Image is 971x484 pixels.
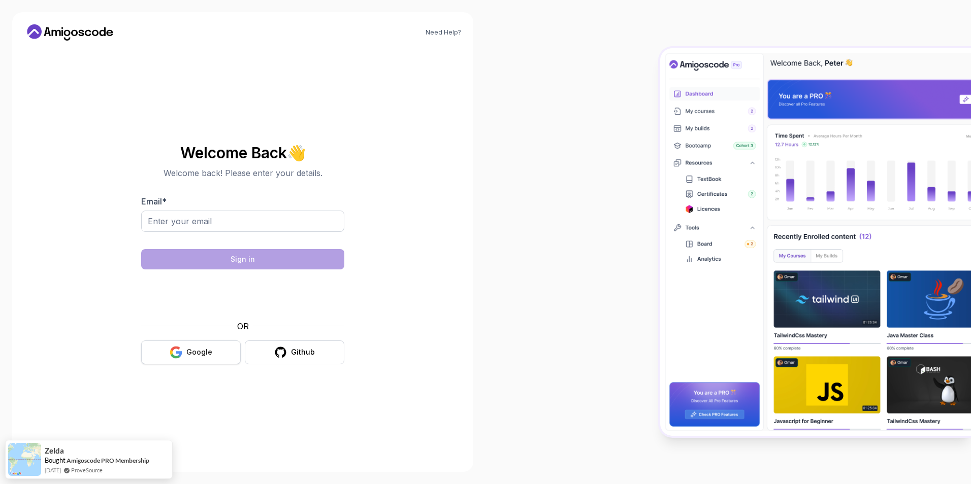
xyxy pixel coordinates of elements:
[660,48,971,435] img: Amigoscode Dashboard
[141,340,241,364] button: Google
[45,446,64,455] span: Zelda
[426,28,461,37] a: Need Help?
[245,340,344,364] button: Github
[24,24,116,41] a: Home link
[71,466,103,474] a: ProveSource
[141,249,344,269] button: Sign in
[231,254,255,264] div: Sign in
[141,211,344,232] input: Enter your email
[166,275,319,314] iframe: Виджет с флажком для проверки безопасности hCaptcha
[237,320,249,332] p: OR
[67,457,149,464] a: Amigoscode PRO Membership
[45,456,66,464] span: Bought
[186,347,212,357] div: Google
[141,167,344,179] p: Welcome back! Please enter your details.
[286,144,306,161] span: 👋
[291,347,315,357] div: Github
[8,443,41,476] img: provesource social proof notification image
[45,466,61,474] span: [DATE]
[141,196,167,206] label: Email *
[141,145,344,161] h2: Welcome Back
